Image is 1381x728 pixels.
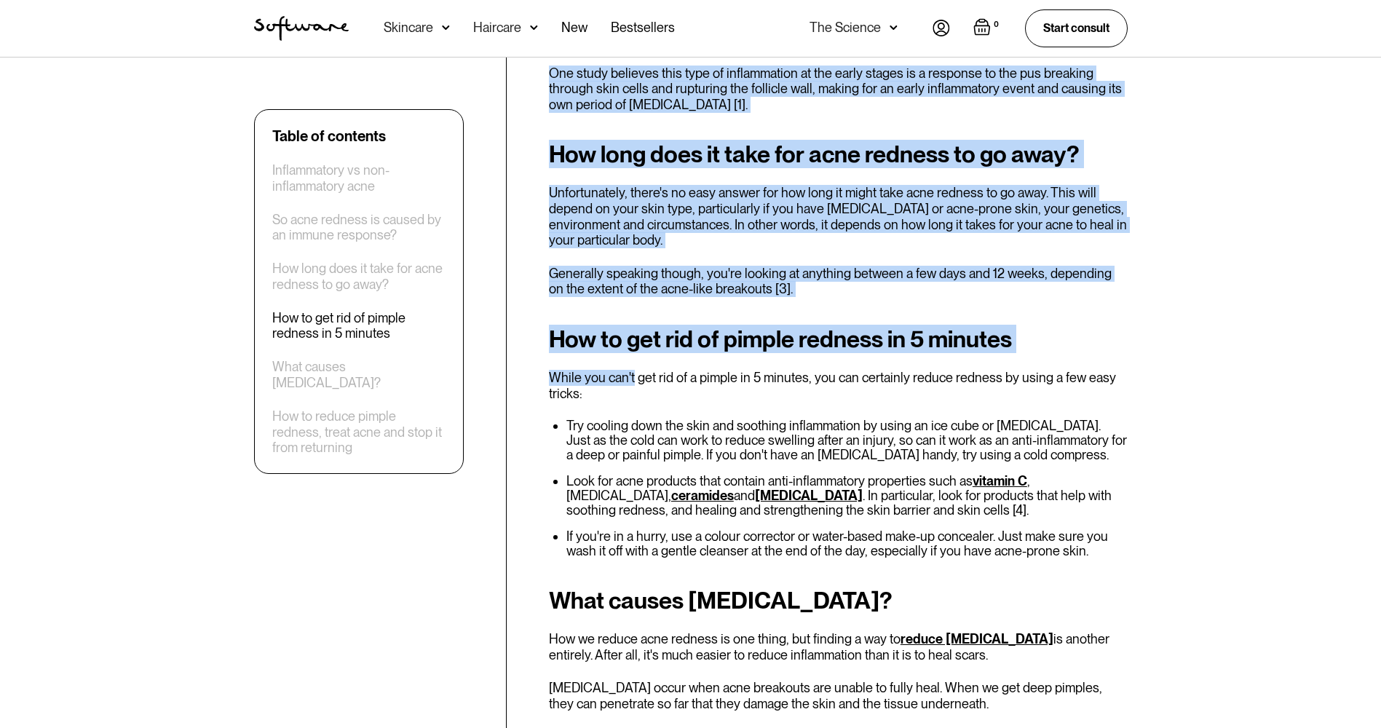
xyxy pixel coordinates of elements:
a: home [254,16,349,41]
div: Table of contents [272,127,386,145]
p: While you can't get rid of a pimple in 5 minutes, you can certainly reduce redness by using a few... [549,370,1128,401]
div: The Science [810,20,881,35]
p: How we reduce acne redness is one thing, but finding a way to is another entirely. After all, it'... [549,631,1128,662]
a: vitamin C [973,473,1027,488]
a: Open empty cart [973,18,1002,39]
img: arrow down [530,20,538,35]
a: How long does it take for acne redness to go away? [272,261,446,292]
h2: How to get rid of pimple redness in 5 minutes [549,326,1128,352]
p: Unfortunately, there's no easy answer for how long it might take acne redness to go away. This wi... [549,185,1128,248]
p: Generally speaking though, you're looking at anything between a few days and 12 weeks, depending ... [549,266,1128,297]
a: [MEDICAL_DATA] [755,488,863,503]
a: Inflammatory vs non-inflammatory acne [272,162,446,194]
li: Try cooling down the skin and soothing inflammation by using an ice cube or [MEDICAL_DATA]. Just ... [566,419,1128,462]
img: arrow down [890,20,898,35]
a: ceramides [671,488,734,503]
h2: What causes [MEDICAL_DATA]? [549,587,1128,614]
p: [MEDICAL_DATA] occur when acne breakouts are unable to fully heal. When we get deep pimples, they... [549,680,1128,711]
a: reduce [MEDICAL_DATA] [901,631,1053,646]
div: Haircare [473,20,521,35]
a: What causes [MEDICAL_DATA]? [272,359,446,390]
p: One study believes this type of inflammation at the early stages is a response to the pus breakin... [549,66,1128,113]
div: 0 [991,18,1002,31]
a: How to get rid of pimple redness in 5 minutes [272,310,446,341]
li: If you're in a hurry, use a colour corrector or water-based make-up concealer. Just make sure you... [566,529,1128,558]
h2: How long does it take for acne redness to go away? [549,141,1128,167]
a: How to reduce pimple redness, treat acne and stop it from returning [272,408,446,456]
li: Look for acne products that contain anti-inflammatory properties such as , [MEDICAL_DATA], and . ... [566,474,1128,518]
img: Software Logo [254,16,349,41]
div: Skincare [384,20,433,35]
a: Start consult [1025,9,1128,47]
img: arrow down [442,20,450,35]
a: So acne redness is caused by an immune response? [272,212,446,243]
